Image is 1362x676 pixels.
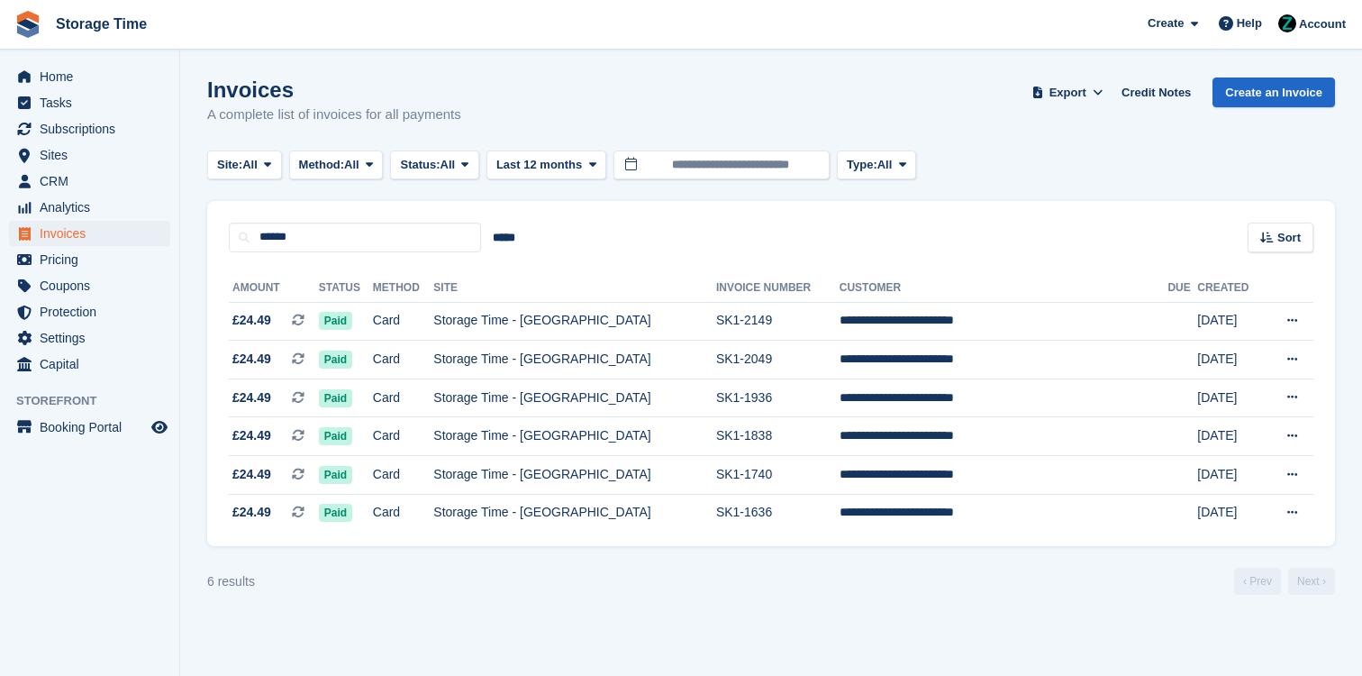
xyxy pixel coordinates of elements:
[716,494,840,532] td: SK1-1636
[496,156,582,174] span: Last 12 months
[1197,494,1264,532] td: [DATE]
[9,273,170,298] a: menu
[1288,568,1335,595] a: Next
[242,156,258,174] span: All
[716,417,840,456] td: SK1-1838
[440,156,456,174] span: All
[1049,84,1086,102] span: Export
[232,465,271,484] span: £24.49
[207,151,282,180] button: Site: All
[433,341,716,379] td: Storage Time - [GEOGRAPHIC_DATA]
[40,299,148,324] span: Protection
[232,388,271,407] span: £24.49
[9,169,170,194] a: menu
[9,299,170,324] a: menu
[9,64,170,89] a: menu
[319,274,373,303] th: Status
[433,417,716,456] td: Storage Time - [GEOGRAPHIC_DATA]
[1212,78,1335,107] a: Create an Invoice
[373,494,434,532] td: Card
[319,504,352,522] span: Paid
[40,221,148,246] span: Invoices
[433,379,716,417] td: Storage Time - [GEOGRAPHIC_DATA]
[49,9,154,39] a: Storage Time
[433,274,716,303] th: Site
[207,572,255,591] div: 6 results
[40,64,148,89] span: Home
[847,156,877,174] span: Type:
[1197,341,1264,379] td: [DATE]
[1197,302,1264,341] td: [DATE]
[877,156,893,174] span: All
[40,415,148,440] span: Booking Portal
[232,350,271,369] span: £24.49
[9,247,170,272] a: menu
[1278,14,1296,32] img: Zain Sarwar
[1114,78,1198,107] a: Credit Notes
[9,325,170,351] a: menu
[9,221,170,246] a: menu
[40,142,148,168] span: Sites
[486,151,606,180] button: Last 12 months
[319,312,352,330] span: Paid
[207,105,461,125] p: A complete list of invoices for all payments
[14,11,41,38] img: stora-icon-8386f47178a22dfd0bd8f6a31ec36ba5ce8667c1dd55bd0f319d3a0aa187defe.svg
[373,379,434,417] td: Card
[1277,229,1301,247] span: Sort
[232,311,271,330] span: £24.49
[40,325,148,351] span: Settings
[232,503,271,522] span: £24.49
[1167,274,1197,303] th: Due
[40,169,148,194] span: CRM
[373,274,434,303] th: Method
[319,427,352,445] span: Paid
[373,417,434,456] td: Card
[40,247,148,272] span: Pricing
[1234,568,1281,595] a: Previous
[716,302,840,341] td: SK1-2149
[433,302,716,341] td: Storage Time - [GEOGRAPHIC_DATA]
[373,302,434,341] td: Card
[232,426,271,445] span: £24.49
[40,116,148,142] span: Subscriptions
[1197,379,1264,417] td: [DATE]
[716,456,840,495] td: SK1-1740
[299,156,345,174] span: Method:
[319,466,352,484] span: Paid
[716,341,840,379] td: SK1-2049
[9,195,170,220] a: menu
[217,156,242,174] span: Site:
[9,352,170,377] a: menu
[1299,15,1346,33] span: Account
[373,341,434,379] td: Card
[1230,568,1339,595] nav: Page
[289,151,384,180] button: Method: All
[319,389,352,407] span: Paid
[716,379,840,417] td: SK1-1936
[1148,14,1184,32] span: Create
[373,456,434,495] td: Card
[149,416,170,438] a: Preview store
[837,151,916,180] button: Type: All
[400,156,440,174] span: Status:
[40,90,148,115] span: Tasks
[319,351,352,369] span: Paid
[9,116,170,142] a: menu
[40,273,148,298] span: Coupons
[1197,417,1264,456] td: [DATE]
[40,195,148,220] span: Analytics
[433,456,716,495] td: Storage Time - [GEOGRAPHIC_DATA]
[1197,274,1264,303] th: Created
[390,151,478,180] button: Status: All
[1028,78,1107,107] button: Export
[716,274,840,303] th: Invoice Number
[9,90,170,115] a: menu
[1197,456,1264,495] td: [DATE]
[344,156,359,174] span: All
[9,415,170,440] a: menu
[433,494,716,532] td: Storage Time - [GEOGRAPHIC_DATA]
[16,392,179,410] span: Storefront
[840,274,1168,303] th: Customer
[9,142,170,168] a: menu
[1237,14,1262,32] span: Help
